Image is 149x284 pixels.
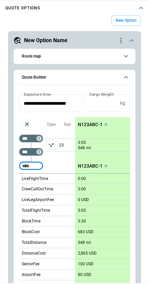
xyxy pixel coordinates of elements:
[22,251,46,256] p: DistanceCost
[22,240,46,246] p: TotalDistance
[78,240,85,245] p: 548
[78,197,89,202] p: 0 USD
[120,100,125,106] p: kg
[5,7,40,10] h4: Quote Options
[19,94,77,112] input: Choose date, selected date is Aug 18, 2025
[78,145,85,151] p: 548
[22,54,41,59] h6: Route map
[89,91,114,97] label: Cargo Weight
[78,122,103,127] p: N123ABC-1
[111,15,141,26] button: New Option
[22,272,40,278] p: AirportFee
[22,208,50,213] p: TotalFlightTime
[13,36,136,44] button: New Option Namequote-option-actions
[86,240,91,246] p: mi
[19,148,43,156] div: Too short
[24,91,51,97] label: Departure time
[47,122,55,127] p: Type
[78,219,86,224] p: 3:30
[22,186,53,192] p: CrewCallOutTime
[22,75,46,80] h6: Quote Builder
[78,229,94,234] p: 683 USD
[117,36,125,44] div: quote-option-actions
[22,176,48,182] p: LiveFlightTime
[46,140,56,150] span: Type of sector
[78,262,94,267] p: 100 USD
[78,272,91,277] p: 80 USD
[22,218,40,224] p: BlockTime
[59,139,75,152] p: 25
[78,176,86,181] p: 0:00
[19,162,43,170] div: Too short
[22,261,39,267] p: SectorFee
[19,49,130,64] button: Route map
[78,163,103,169] p: N123ABC-1
[19,134,43,143] div: Too short
[63,122,71,127] p: Taxi
[86,145,91,151] p: mi
[46,140,56,150] button: left aligned
[78,208,86,213] p: 3:05
[24,37,67,44] h5: New Option Name
[19,70,130,85] button: Quote Builder
[22,229,40,235] p: BlockCost
[22,197,54,203] p: LiveLegAirportFee
[78,251,97,256] p: 2,865 USD
[78,140,86,145] p: 3:05
[22,119,32,129] span: Aircraft selection
[78,187,86,192] p: 3:00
